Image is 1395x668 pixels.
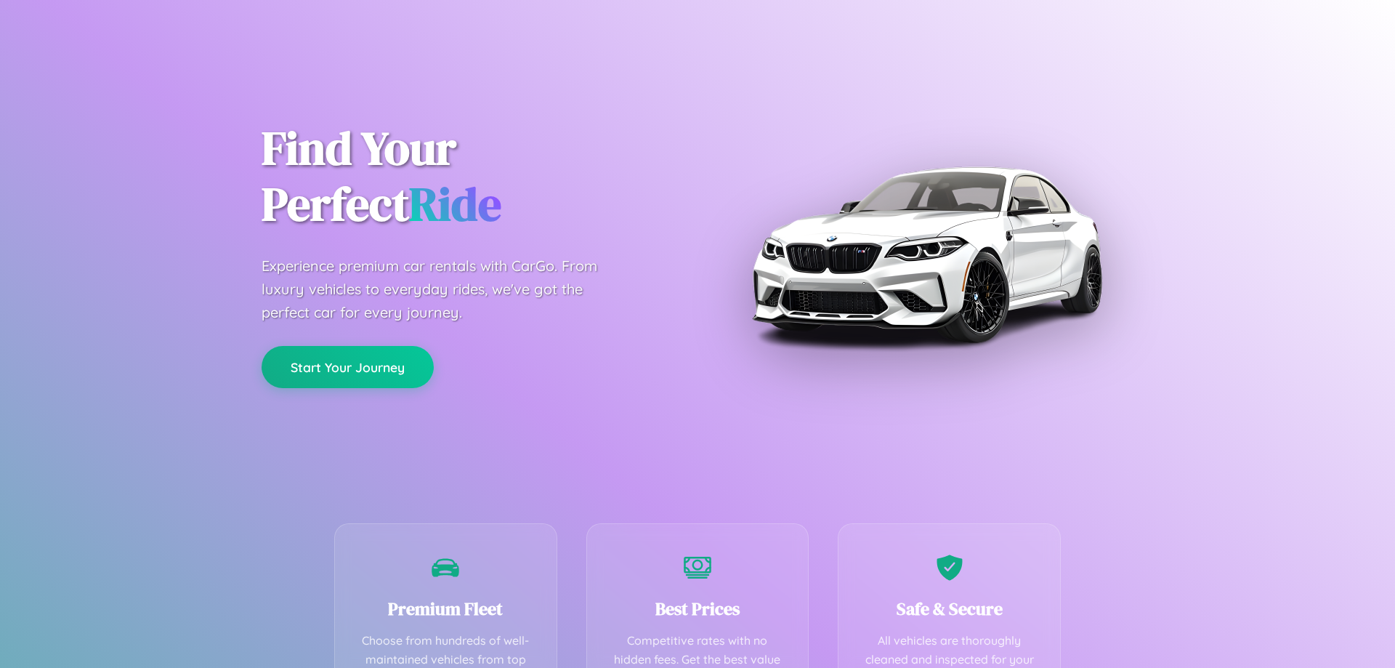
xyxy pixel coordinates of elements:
[262,121,676,233] h1: Find Your Perfect
[262,254,625,324] p: Experience premium car rentals with CarGo. From luxury vehicles to everyday rides, we've got the ...
[745,73,1108,436] img: Premium BMW car rental vehicle
[357,597,535,621] h3: Premium Fleet
[609,597,787,621] h3: Best Prices
[860,597,1038,621] h3: Safe & Secure
[409,172,501,236] span: Ride
[262,346,434,388] button: Start Your Journey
